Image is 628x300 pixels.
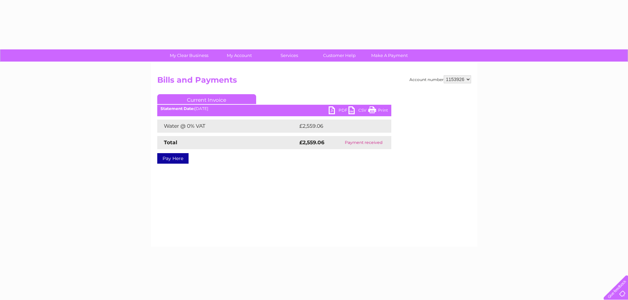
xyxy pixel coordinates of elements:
[348,106,368,116] a: CSV
[157,106,391,111] div: [DATE]
[162,49,216,62] a: My Clear Business
[299,139,324,146] strong: £2,559.06
[164,139,177,146] strong: Total
[329,106,348,116] a: PDF
[409,75,471,83] div: Account number
[298,120,381,133] td: £2,559.06
[161,106,194,111] b: Statement Date:
[362,49,417,62] a: Make A Payment
[336,136,391,149] td: Payment received
[368,106,388,116] a: Print
[312,49,367,62] a: Customer Help
[157,75,471,88] h2: Bills and Payments
[212,49,266,62] a: My Account
[157,153,189,164] a: Pay Here
[262,49,316,62] a: Services
[157,94,256,104] a: Current Invoice
[157,120,298,133] td: Water @ 0% VAT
